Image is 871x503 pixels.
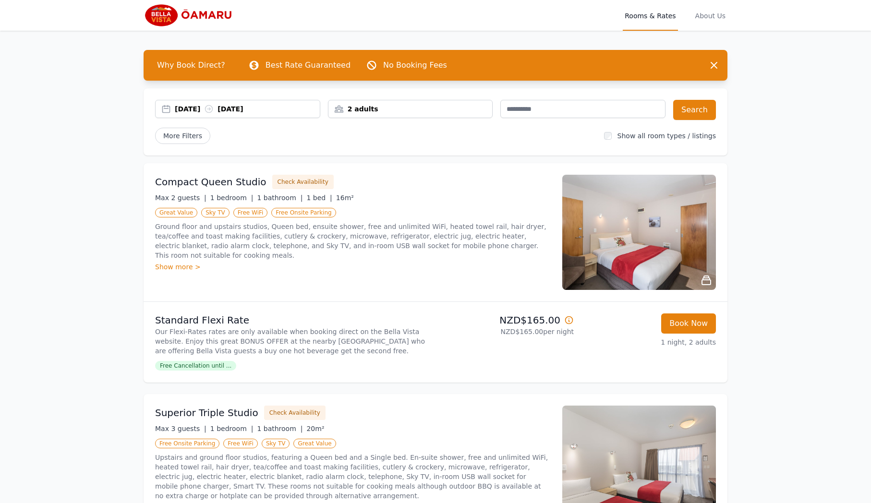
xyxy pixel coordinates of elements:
[262,439,290,448] span: Sky TV
[155,313,432,327] p: Standard Flexi Rate
[223,439,258,448] span: Free WiFi
[155,175,266,189] h3: Compact Queen Studio
[155,262,551,272] div: Show more >
[293,439,336,448] span: Great Value
[155,222,551,260] p: Ground floor and upstairs studios, Queen bed, ensuite shower, free and unlimited WiFi, heated tow...
[175,104,320,114] div: [DATE] [DATE]
[155,361,236,371] span: Free Cancellation until ...
[336,194,354,202] span: 16m²
[661,313,716,334] button: Book Now
[210,425,254,432] span: 1 bedroom |
[306,194,332,202] span: 1 bed |
[155,453,551,501] p: Upstairs and ground floor studios, featuring a Queen bed and a Single bed. En-suite shower, free ...
[155,194,206,202] span: Max 2 guests |
[439,313,574,327] p: NZD$165.00
[233,208,268,217] span: Free WiFi
[272,175,334,189] button: Check Availability
[149,56,233,75] span: Why Book Direct?
[155,425,206,432] span: Max 3 guests |
[144,4,236,27] img: Bella Vista Oamaru
[257,425,302,432] span: 1 bathroom |
[201,208,230,217] span: Sky TV
[383,60,447,71] p: No Booking Fees
[210,194,254,202] span: 1 bedroom |
[264,406,326,420] button: Check Availability
[581,337,716,347] p: 1 night, 2 adults
[328,104,493,114] div: 2 adults
[439,327,574,336] p: NZD$165.00 per night
[306,425,324,432] span: 20m²
[257,194,302,202] span: 1 bathroom |
[155,128,210,144] span: More Filters
[266,60,351,71] p: Best Rate Guaranteed
[617,132,716,140] label: Show all room types / listings
[155,439,219,448] span: Free Onsite Parking
[155,406,258,419] h3: Superior Triple Studio
[155,208,197,217] span: Great Value
[673,100,716,120] button: Search
[155,327,432,356] p: Our Flexi-Rates rates are only available when booking direct on the Bella Vista website. Enjoy th...
[271,208,336,217] span: Free Onsite Parking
